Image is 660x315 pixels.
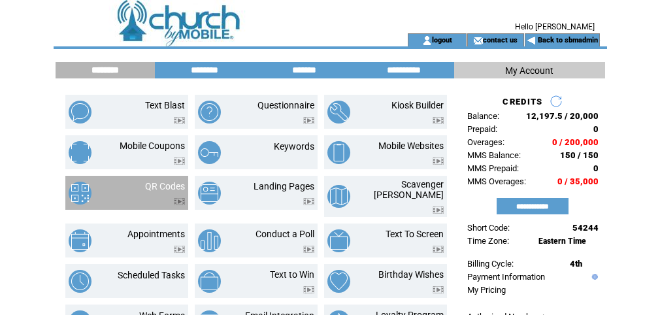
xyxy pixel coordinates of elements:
a: QR Codes [145,181,185,191]
img: video.png [433,117,444,124]
img: backArrow.gif [527,35,536,46]
a: Back to sbmadmin [538,36,598,44]
img: birthday-wishes.png [327,270,350,293]
span: Balance: [467,111,499,121]
span: Short Code: [467,223,510,233]
a: Keywords [274,141,314,152]
span: Prepaid: [467,124,497,134]
a: Birthday Wishes [378,269,444,280]
span: 150 / 150 [560,150,599,160]
a: Conduct a Poll [256,229,314,239]
a: My Pricing [467,285,506,295]
img: video.png [433,286,444,293]
img: scheduled-tasks.png [69,270,91,293]
img: landing-pages.png [198,182,221,205]
a: Text To Screen [386,229,444,239]
img: qr-codes.png [69,182,91,205]
a: Scavenger [PERSON_NAME] [374,179,444,200]
img: help.gif [589,274,598,280]
a: Appointments [127,229,185,239]
span: Billing Cycle: [467,259,514,269]
a: Scheduled Tasks [118,270,185,280]
img: scavenger-hunt.png [327,185,350,208]
span: Eastern Time [538,237,586,246]
span: Overages: [467,137,504,147]
img: video.png [433,207,444,214]
span: 0 [593,163,599,173]
img: video.png [433,157,444,165]
img: video.png [303,117,314,124]
img: video.png [433,246,444,253]
img: video.png [174,157,185,165]
a: Text to Win [270,269,314,280]
span: 54244 [572,223,599,233]
img: mobile-websites.png [327,141,350,164]
a: Questionnaire [257,100,314,110]
a: contact us [483,35,518,44]
img: kiosk-builder.png [327,101,350,124]
a: Landing Pages [254,181,314,191]
a: Mobile Websites [378,141,444,151]
img: video.png [303,286,314,293]
img: video.png [303,198,314,205]
span: Time Zone: [467,236,509,246]
a: Text Blast [145,100,185,110]
img: appointments.png [69,229,91,252]
img: mobile-coupons.png [69,141,91,164]
img: keywords.png [198,141,221,164]
img: video.png [174,246,185,253]
span: 0 [593,124,599,134]
img: text-blast.png [69,101,91,124]
img: video.png [303,246,314,253]
img: video.png [174,117,185,124]
img: text-to-screen.png [327,229,350,252]
span: 4th [570,259,582,269]
a: logout [432,35,452,44]
img: text-to-win.png [198,270,221,293]
span: Hello [PERSON_NAME] [515,22,595,31]
img: account_icon.gif [422,35,432,46]
span: 12,197.5 / 20,000 [526,111,599,121]
span: My Account [505,65,553,76]
span: MMS Overages: [467,176,526,186]
a: Kiosk Builder [391,100,444,110]
a: Mobile Coupons [120,141,185,151]
span: 0 / 200,000 [552,137,599,147]
span: MMS Prepaid: [467,163,519,173]
a: Payment Information [467,272,545,282]
img: contact_us_icon.gif [473,35,483,46]
img: video.png [174,198,185,205]
span: 0 / 35,000 [557,176,599,186]
img: questionnaire.png [198,101,221,124]
img: conduct-a-poll.png [198,229,221,252]
span: CREDITS [503,97,542,107]
span: MMS Balance: [467,150,521,160]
